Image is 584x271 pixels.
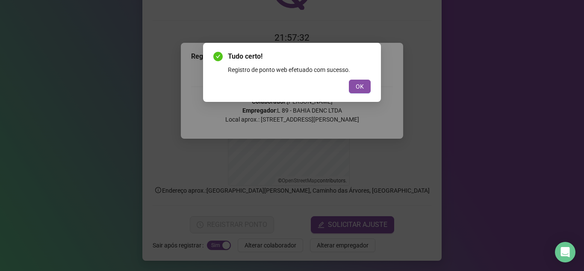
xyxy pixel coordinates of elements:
span: OK [356,82,364,91]
span: check-circle [213,52,223,61]
div: Open Intercom Messenger [555,242,575,262]
div: Registro de ponto web efetuado com sucesso. [228,65,371,74]
button: OK [349,80,371,93]
span: Tudo certo! [228,51,371,62]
